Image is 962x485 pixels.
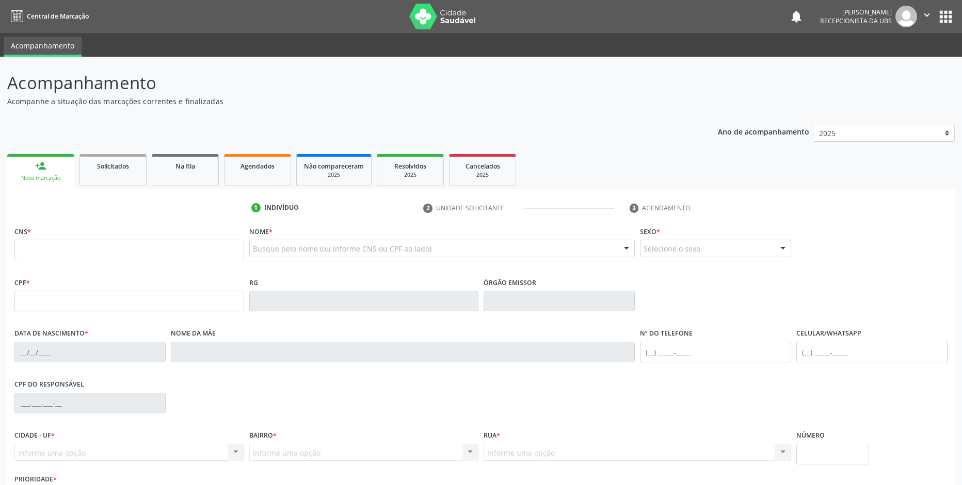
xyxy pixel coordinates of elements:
label: Rua [484,428,500,444]
input: __/__/____ [14,342,166,362]
a: Acompanhamento [4,37,82,57]
span: Recepcionista da UBS [820,16,892,25]
label: Celular/WhatsApp [796,326,861,342]
div: 2025 [384,171,436,179]
label: Nº do Telefone [640,326,693,342]
label: Órgão emissor [484,275,536,291]
label: CPF do responsável [14,377,84,393]
div: person_add [35,160,46,172]
label: CPF [14,275,30,291]
span: Central de Marcação [27,12,89,21]
div: [PERSON_NAME] [820,8,892,16]
p: Acompanhe a situação das marcações correntes e finalizadas [7,96,670,107]
input: (__) _____-_____ [796,342,948,362]
div: Indivíduo [264,203,299,212]
input: ___.___.___-__ [14,393,166,413]
img: img [895,6,917,27]
p: Ano de acompanhamento [718,125,809,138]
a: Central de Marcação [7,8,89,25]
button: notifications [789,9,804,24]
span: Resolvidos [394,162,426,171]
label: RG [249,275,258,291]
label: Bairro [249,428,277,444]
div: Nova marcação [14,174,67,182]
button: apps [937,8,955,26]
label: Cidade - UF [14,428,55,444]
span: Agendados [241,162,275,171]
span: Selecione o sexo [644,243,700,254]
span: Na fila [175,162,195,171]
button:  [917,6,937,27]
input: (__) _____-_____ [640,342,791,362]
div: 2025 [457,171,508,179]
div: 1 [251,203,261,212]
label: Nome [249,224,272,240]
label: Data de nascimento [14,326,88,342]
span: Não compareceram [304,162,364,171]
label: Nome da mãe [171,326,216,342]
i:  [921,9,933,21]
p: Acompanhamento [7,70,670,96]
label: Número [796,428,825,444]
div: 2025 [304,171,364,179]
label: Sexo [640,224,660,240]
label: CNS [14,224,31,240]
span: Cancelados [466,162,500,171]
span: Busque pelo nome (ou informe CNS ou CPF ao lado) [253,243,431,254]
span: Solicitados [97,162,129,171]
